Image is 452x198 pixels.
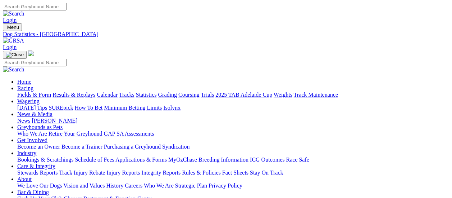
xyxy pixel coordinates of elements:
[286,157,309,163] a: Race Safe
[17,92,51,98] a: Fields & Form
[222,170,248,176] a: Fact Sheets
[49,105,73,111] a: SUREpick
[250,157,284,163] a: ICG Outcomes
[17,92,449,98] div: Racing
[17,124,63,130] a: Greyhounds as Pets
[17,131,47,137] a: Who We Are
[201,92,214,98] a: Trials
[3,23,22,31] button: Toggle navigation
[136,92,157,98] a: Statistics
[104,131,154,137] a: GAP SA Assessments
[75,157,114,163] a: Schedule of Fees
[17,189,49,195] a: Bar & Dining
[49,131,102,137] a: Retire Your Greyhound
[3,59,67,66] input: Search
[104,105,162,111] a: Minimum Betting Limits
[17,144,60,150] a: Become an Owner
[3,17,17,23] a: Login
[3,3,67,10] input: Search
[17,144,449,150] div: Get Involved
[7,25,19,30] span: Menu
[182,170,221,176] a: Rules & Policies
[106,182,123,189] a: History
[294,92,338,98] a: Track Maintenance
[17,157,449,163] div: Industry
[17,79,31,85] a: Home
[17,170,58,176] a: Stewards Reports
[17,131,449,137] div: Greyhounds as Pets
[3,44,17,50] a: Login
[163,105,181,111] a: Isolynx
[97,92,118,98] a: Calendar
[17,163,55,169] a: Care & Integrity
[59,170,105,176] a: Track Injury Rebate
[17,137,47,143] a: Get Involved
[178,92,200,98] a: Coursing
[209,182,242,189] a: Privacy Policy
[175,182,207,189] a: Strategic Plan
[63,182,105,189] a: Vision and Values
[17,157,73,163] a: Bookings & Scratchings
[3,31,449,38] a: Dog Statistics - [GEOGRAPHIC_DATA]
[215,92,272,98] a: 2025 TAB Adelaide Cup
[6,52,24,58] img: Close
[17,118,30,124] a: News
[75,105,103,111] a: How To Bet
[162,144,190,150] a: Syndication
[104,144,161,150] a: Purchasing a Greyhound
[3,10,24,17] img: Search
[17,182,62,189] a: We Love Our Dogs
[168,157,197,163] a: MyOzChase
[17,111,52,117] a: News & Media
[3,66,24,73] img: Search
[52,92,95,98] a: Results & Replays
[119,92,134,98] a: Tracks
[198,157,248,163] a: Breeding Information
[17,182,449,189] div: About
[28,50,34,56] img: logo-grsa-white.png
[17,105,449,111] div: Wagering
[250,170,283,176] a: Stay On Track
[17,98,40,104] a: Wagering
[106,170,140,176] a: Injury Reports
[274,92,292,98] a: Weights
[61,144,102,150] a: Become a Trainer
[3,38,24,44] img: GRSA
[17,85,33,91] a: Racing
[144,182,174,189] a: Who We Are
[3,51,27,59] button: Toggle navigation
[125,182,142,189] a: Careers
[17,150,36,156] a: Industry
[17,118,449,124] div: News & Media
[17,176,32,182] a: About
[17,105,47,111] a: [DATE] Tips
[115,157,167,163] a: Applications & Forms
[17,170,449,176] div: Care & Integrity
[32,118,77,124] a: [PERSON_NAME]
[141,170,181,176] a: Integrity Reports
[158,92,177,98] a: Grading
